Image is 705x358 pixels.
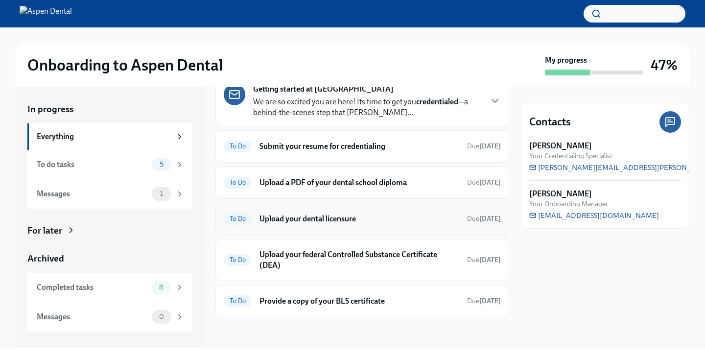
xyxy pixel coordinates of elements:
h2: Onboarding to Aspen Dental [27,55,223,75]
strong: credentialed [416,97,458,106]
a: Completed tasks8 [27,273,192,302]
a: [EMAIL_ADDRESS][DOMAIN_NAME] [529,211,659,220]
div: Completed tasks [37,282,148,293]
strong: [DATE] [479,256,501,264]
span: Due [467,178,501,187]
span: To Do [224,297,252,305]
span: September 24th, 2025 09:00 [467,214,501,223]
span: To Do [224,179,252,186]
h6: Provide a copy of your BLS certificate [259,296,459,307]
a: To DoUpload your dental licensureDue[DATE] [224,211,501,227]
div: Everything [37,131,171,142]
span: September 24th, 2025 09:00 [467,178,501,187]
img: Aspen Dental [20,6,72,22]
span: 5 [154,161,169,168]
span: Due [467,297,501,305]
a: To do tasks5 [27,150,192,179]
h6: Upload your dental licensure [259,214,459,224]
strong: Getting started at [GEOGRAPHIC_DATA] [253,84,394,95]
span: 8 [153,284,169,291]
div: To do tasks [37,159,148,170]
h6: Upload your federal Controlled Substance Certificate (DEA) [259,249,459,271]
strong: [DATE] [479,297,501,305]
strong: [DATE] [479,178,501,187]
span: To Do [224,215,252,222]
span: Due [467,142,501,150]
strong: My progress [545,55,587,66]
span: Due [467,256,501,264]
span: September 24th, 2025 09:00 [467,142,501,151]
a: To DoUpload your federal Controlled Substance Certificate (DEA)Due[DATE] [224,247,501,273]
a: Messages1 [27,179,192,209]
span: September 24th, 2025 09:00 [467,255,501,264]
div: Messages [37,189,148,199]
span: To Do [224,256,252,263]
div: Messages [37,311,148,322]
a: To DoProvide a copy of your BLS certificateDue[DATE] [224,293,501,309]
span: 1 [154,190,169,197]
span: September 24th, 2025 09:00 [467,296,501,306]
h4: Contacts [529,115,571,129]
div: For later [27,224,62,237]
h6: Submit your resume for credentialing [259,141,459,152]
strong: [PERSON_NAME] [529,189,592,199]
a: Messages0 [27,302,192,332]
a: Archived [27,252,192,265]
strong: [PERSON_NAME] [529,141,592,151]
h3: 47% [651,56,678,74]
span: Your Onboarding Manager [529,199,608,209]
span: 0 [153,313,170,320]
a: In progress [27,103,192,116]
a: Everything [27,123,192,150]
span: Your Credentialing Specialist [529,151,612,161]
strong: [DATE] [479,142,501,150]
strong: [DATE] [479,215,501,223]
a: To DoUpload a PDF of your dental school diplomaDue[DATE] [224,175,501,191]
p: We are so excited you are here! Its time to get you —a behind-the-scenes step that [PERSON_NAME]... [253,96,481,118]
span: To Do [224,143,252,150]
a: To DoSubmit your resume for credentialingDue[DATE] [224,139,501,154]
span: Due [467,215,501,223]
a: For later [27,224,192,237]
h6: Upload a PDF of your dental school diploma [259,177,459,188]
